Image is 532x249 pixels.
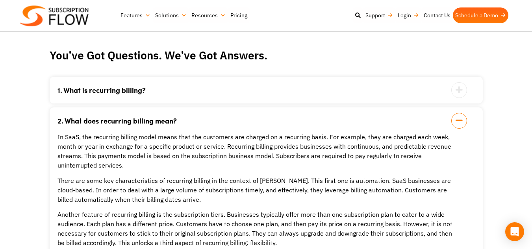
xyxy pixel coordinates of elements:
a: 1. What is recurring billing? [57,87,455,94]
a: Schedule a Demo [453,7,508,23]
p: There are some key characteristics of recurring billing in the context of [PERSON_NAME]. This fir... [57,176,455,204]
a: Features [118,7,153,23]
h3: You’ve Got Questions. We’ve Got Answers. [50,50,483,61]
a: 2. What does recurring billing mean? [57,117,455,124]
p: Another feature of recurring billing is the subscription tiers. Businesses typically offer more t... [57,210,455,247]
a: Contact Us [421,7,453,23]
a: Solutions [153,7,189,23]
div: Open Intercom Messenger [505,222,524,241]
img: Subscriptionflow [20,6,89,26]
a: Support [363,7,395,23]
a: Resources [189,7,228,23]
p: In SaaS, the recurring billing model means that the customers are charged on a recurring basis. F... [57,132,455,170]
a: Login [395,7,421,23]
a: Pricing [228,7,250,23]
